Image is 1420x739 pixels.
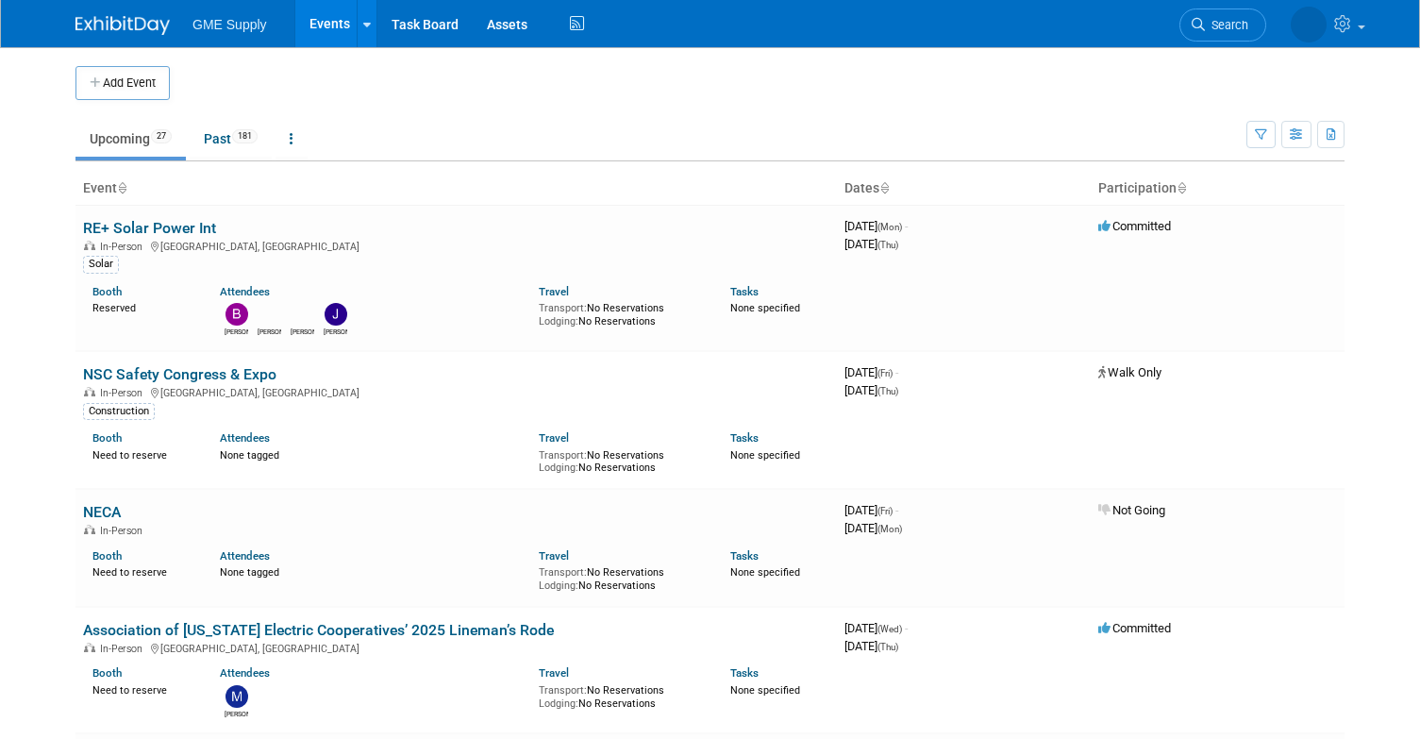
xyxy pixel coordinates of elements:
[539,298,702,328] div: No Reservations No Reservations
[92,298,192,315] div: Reserved
[844,219,908,233] span: [DATE]
[730,549,759,563] a: Tasks
[1098,365,1161,379] span: Walk Only
[226,685,248,708] img: Mitch Gosney
[539,684,587,697] span: Transport:
[844,365,898,379] span: [DATE]
[192,17,267,32] span: GME Supply
[226,303,248,326] img: Brandon Monroe
[844,237,898,251] span: [DATE]
[83,384,829,399] div: [GEOGRAPHIC_DATA], [GEOGRAPHIC_DATA]
[539,315,578,328] span: Lodging:
[877,240,898,250] span: (Thu)
[539,549,569,563] a: Travel
[1177,180,1186,195] a: Sort by Participation Type
[730,431,759,445] a: Tasks
[92,563,192,579] div: Need to reserve
[83,256,119,273] div: Solar
[877,524,902,534] span: (Mon)
[730,285,759,298] a: Tasks
[539,285,569,298] a: Travel
[1179,8,1266,42] a: Search
[225,708,248,719] div: Mitch Gosney
[539,302,587,314] span: Transport:
[1098,503,1165,517] span: Not Going
[84,241,95,250] img: In-Person Event
[844,383,898,397] span: [DATE]
[895,503,898,517] span: -
[877,222,902,232] span: (Mon)
[190,121,272,157] a: Past181
[220,431,270,445] a: Attendees
[92,285,122,298] a: Booth
[151,129,172,143] span: 27
[258,326,281,337] div: Chuck Karas
[877,624,902,634] span: (Wed)
[879,180,889,195] a: Sort by Start Date
[83,503,121,521] a: NECA
[83,238,829,253] div: [GEOGRAPHIC_DATA], [GEOGRAPHIC_DATA]
[100,241,148,253] span: In-Person
[259,303,281,326] img: Chuck Karas
[292,303,314,326] img: Ryan Keogh
[877,506,893,516] span: (Fri)
[730,302,800,314] span: None specified
[895,365,898,379] span: -
[730,666,759,680] a: Tasks
[291,326,314,337] div: Ryan Keogh
[324,326,347,337] div: John Medina
[220,666,270,680] a: Attendees
[92,666,122,680] a: Booth
[100,525,148,537] span: In-Person
[325,303,347,326] img: John Medina
[730,449,800,462] span: None specified
[837,173,1091,205] th: Dates
[1091,173,1345,205] th: Participation
[539,579,578,592] span: Lodging:
[539,680,702,710] div: No Reservations No Reservations
[232,129,258,143] span: 181
[539,431,569,445] a: Travel
[83,640,829,655] div: [GEOGRAPHIC_DATA], [GEOGRAPHIC_DATA]
[100,643,148,655] span: In-Person
[75,16,170,35] img: ExhibitDay
[1291,7,1327,42] img: Amanda Riley
[877,368,893,378] span: (Fri)
[83,621,554,639] a: Association of [US_STATE] Electric Cooperatives’ 2025 Lineman’s Rode
[539,697,578,710] span: Lodging:
[220,563,525,579] div: None tagged
[83,403,155,420] div: Construction
[75,66,170,100] button: Add Event
[539,462,578,474] span: Lodging:
[844,621,908,635] span: [DATE]
[730,684,800,697] span: None specified
[877,386,898,396] span: (Thu)
[75,121,186,157] a: Upcoming27
[539,563,702,592] div: No Reservations No Reservations
[83,365,276,383] a: NSC Safety Congress & Expo
[84,643,95,652] img: In-Person Event
[92,445,192,462] div: Need to reserve
[92,680,192,697] div: Need to reserve
[539,666,569,680] a: Travel
[1098,621,1171,635] span: Committed
[844,521,902,535] span: [DATE]
[92,549,122,563] a: Booth
[83,219,216,237] a: RE+ Solar Power Int
[84,387,95,396] img: In-Person Event
[905,219,908,233] span: -
[1205,18,1248,32] span: Search
[730,566,800,579] span: None specified
[844,639,898,653] span: [DATE]
[117,180,126,195] a: Sort by Event Name
[220,285,270,298] a: Attendees
[75,173,837,205] th: Event
[539,449,587,462] span: Transport:
[1098,219,1171,233] span: Committed
[220,445,525,462] div: None tagged
[84,525,95,534] img: In-Person Event
[877,642,898,652] span: (Thu)
[905,621,908,635] span: -
[100,387,148,399] span: In-Person
[844,503,898,517] span: [DATE]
